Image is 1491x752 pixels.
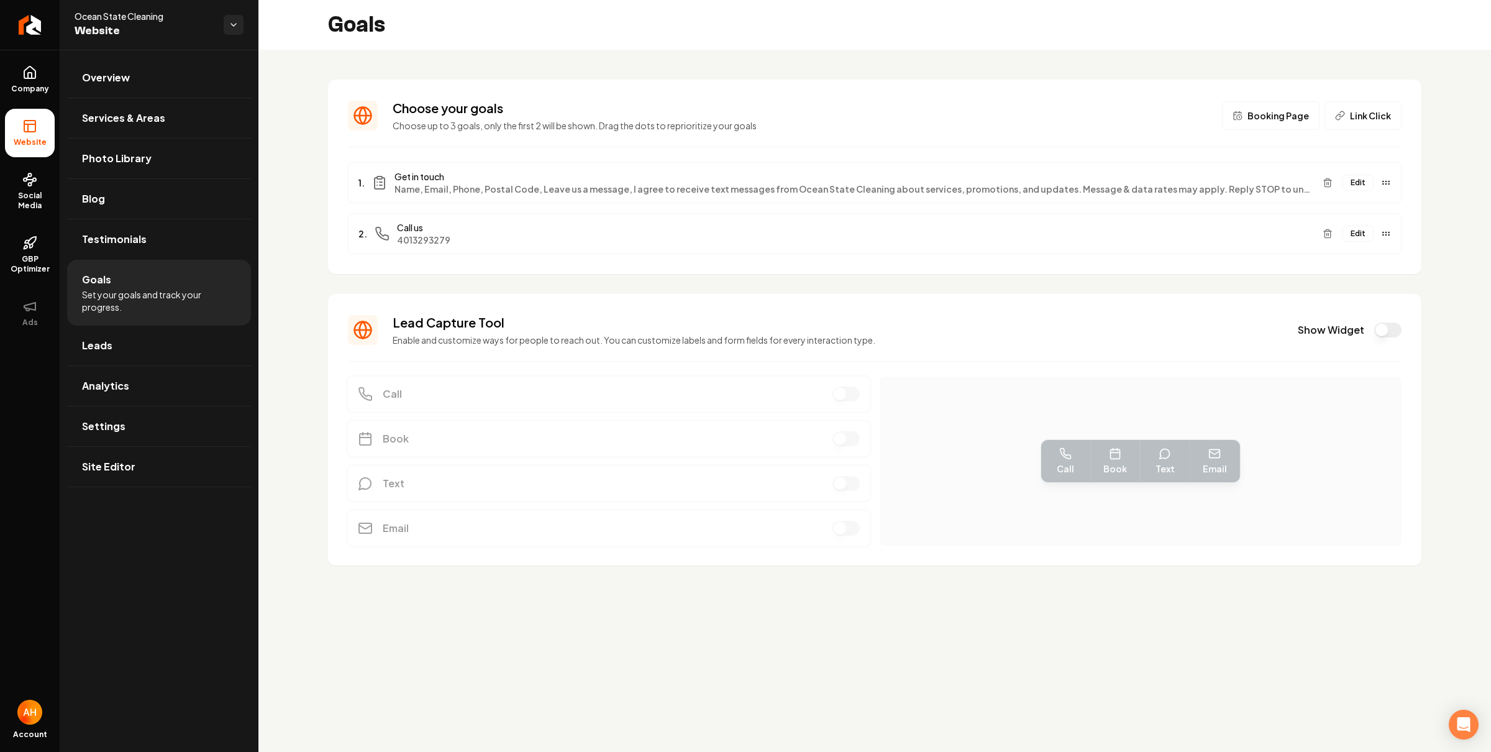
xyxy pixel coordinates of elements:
span: Testimonials [82,232,147,247]
span: Account [13,730,47,740]
a: Company [5,55,55,104]
span: Booking Page [1247,109,1309,122]
span: Website [9,137,52,147]
span: Blog [82,191,105,206]
span: Overview [82,70,130,85]
img: Rebolt Logo [19,15,42,35]
span: Site Editor [82,459,135,474]
span: GBP Optimizer [5,254,55,274]
a: GBP Optimizer [5,226,55,284]
span: Ocean State Cleaning [75,10,214,22]
button: Link Click [1325,101,1402,130]
span: Photo Library [82,151,152,166]
span: 4013293279 [397,234,1313,246]
span: Get in touch [394,170,1313,183]
span: Services & Areas [82,111,165,126]
a: Overview [67,58,251,98]
a: Settings [67,406,251,446]
span: 1. [358,177,365,189]
a: Blog [67,179,251,219]
span: Settings [82,419,125,434]
span: Company [6,84,54,94]
h3: Choose your goals [393,99,1207,117]
button: Booking Page [1222,101,1320,130]
span: Analytics [82,378,129,393]
button: Edit [1343,175,1374,191]
div: Open Intercom Messenger [1449,710,1479,740]
h3: Lead Capture Tool [393,314,1283,331]
img: Anthony Hurgoi [17,700,42,725]
button: Open user button [17,700,42,725]
li: 1.Get in touchName, Email, Phone, Postal Code, Leave us a message, I agree to receive text messag... [348,162,1402,203]
span: Social Media [5,191,55,211]
a: Social Media [5,162,55,221]
button: Ads [5,289,55,337]
h2: Goals [328,12,385,37]
a: Services & Areas [67,98,251,138]
span: Leads [82,338,112,353]
span: Set your goals and track your progress. [82,288,236,313]
span: 2. [358,227,367,240]
p: Choose up to 3 goals, only the first 2 will be shown. Drag the dots to reprioritize your goals [393,119,1207,132]
a: Leads [67,326,251,365]
a: Site Editor [67,447,251,487]
li: 2.Call us4013293279Edit [348,213,1402,254]
span: Ads [17,318,43,328]
span: Call us [397,221,1313,234]
a: Testimonials [67,219,251,259]
label: Show Widget [1298,323,1364,337]
a: Analytics [67,366,251,406]
span: Website [75,22,214,40]
span: Link Click [1350,109,1391,122]
span: Goals [82,272,111,287]
span: Name, Email, Phone, Postal Code, Leave us a message, I agree to receive text messages from Ocean ... [394,183,1313,195]
button: Edit [1343,226,1374,242]
a: Photo Library [67,139,251,178]
p: Enable and customize ways for people to reach out. You can customize labels and form fields for e... [393,334,1283,346]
